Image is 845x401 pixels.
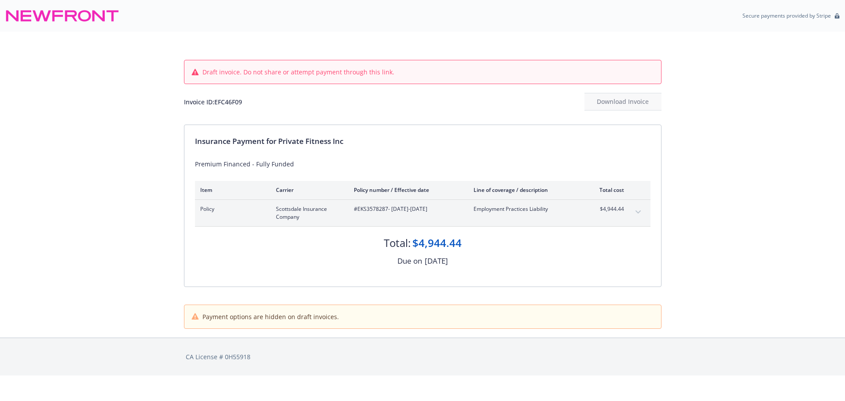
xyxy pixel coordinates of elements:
[631,205,645,219] button: expand content
[384,235,411,250] div: Total:
[584,93,661,110] div: Download Invoice
[195,200,650,226] div: PolicyScottsdale Insurance Company#EKS3578287- [DATE]-[DATE]Employment Practices Liability$4,944....
[276,186,340,194] div: Carrier
[186,352,660,361] div: CA License # 0H55918
[354,186,459,194] div: Policy number / Effective date
[474,205,577,213] span: Employment Practices Liability
[354,205,459,213] span: #EKS3578287 - [DATE]-[DATE]
[200,205,262,213] span: Policy
[591,205,624,213] span: $4,944.44
[202,312,339,321] span: Payment options are hidden on draft invoices.
[474,186,577,194] div: Line of coverage / description
[276,205,340,221] span: Scottsdale Insurance Company
[397,255,422,267] div: Due on
[202,67,394,77] span: Draft invoice. Do not share or attempt payment through this link.
[591,186,624,194] div: Total cost
[184,97,242,107] div: Invoice ID: EFC46F09
[200,186,262,194] div: Item
[412,235,462,250] div: $4,944.44
[742,12,831,19] p: Secure payments provided by Stripe
[195,159,650,169] div: Premium Financed - Fully Funded
[195,136,650,147] div: Insurance Payment for Private Fitness Inc
[425,255,448,267] div: [DATE]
